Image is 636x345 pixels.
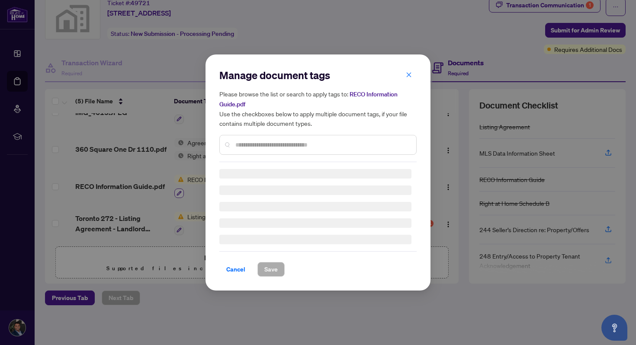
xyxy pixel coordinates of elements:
h2: Manage document tags [219,68,417,82]
h5: Please browse the list or search to apply tags to: Use the checkboxes below to apply multiple doc... [219,89,417,128]
span: close [406,72,412,78]
button: Open asap [601,315,627,341]
button: Save [257,262,285,277]
span: Cancel [226,262,245,276]
button: Cancel [219,262,252,277]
